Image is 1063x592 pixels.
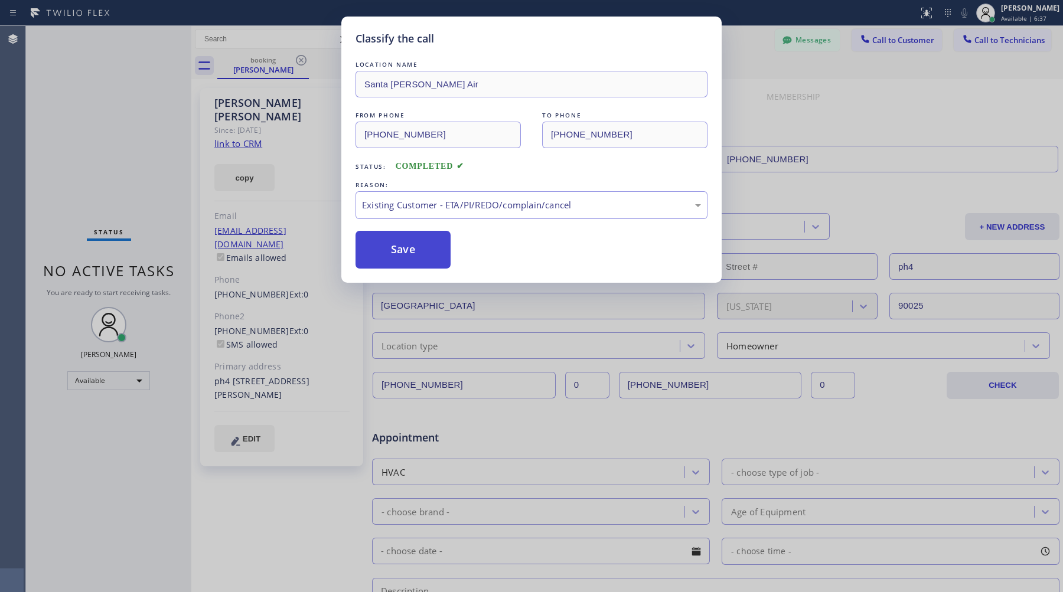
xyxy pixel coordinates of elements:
[356,179,707,191] div: REASON:
[542,122,707,148] input: To phone
[542,109,707,122] div: TO PHONE
[356,31,434,47] h5: Classify the call
[396,162,464,171] span: COMPLETED
[362,198,701,212] div: Existing Customer - ETA/PI/REDO/complain/cancel
[356,58,707,71] div: LOCATION NAME
[356,122,521,148] input: From phone
[356,109,521,122] div: FROM PHONE
[356,231,451,269] button: Save
[356,162,386,171] span: Status:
